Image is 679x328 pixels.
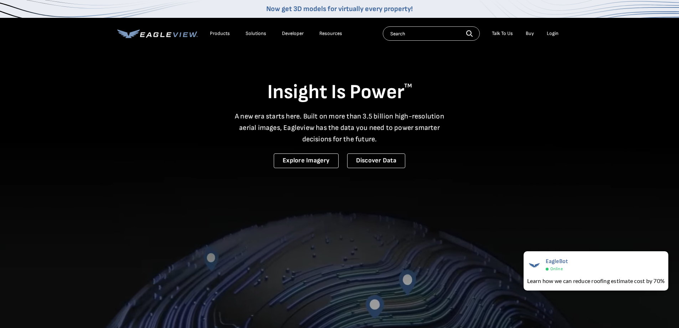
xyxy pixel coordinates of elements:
a: Developer [282,30,304,37]
input: Search [383,26,480,41]
img: EagleBot [527,258,541,272]
a: Discover Data [347,153,405,168]
div: Products [210,30,230,37]
a: Buy [526,30,534,37]
div: Solutions [246,30,266,37]
p: A new era starts here. Built on more than 3.5 billion high-resolution aerial images, Eagleview ha... [231,111,449,145]
div: Resources [319,30,342,37]
span: Online [550,266,563,272]
div: Login [547,30,559,37]
sup: TM [404,82,412,89]
span: EagleBot [546,258,568,265]
a: Explore Imagery [274,153,339,168]
a: Now get 3D models for virtually every property! [266,5,413,13]
div: Learn how we can reduce roofing estimate cost by 70% [527,277,665,285]
div: Talk To Us [492,30,513,37]
h1: Insight Is Power [117,80,562,105]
